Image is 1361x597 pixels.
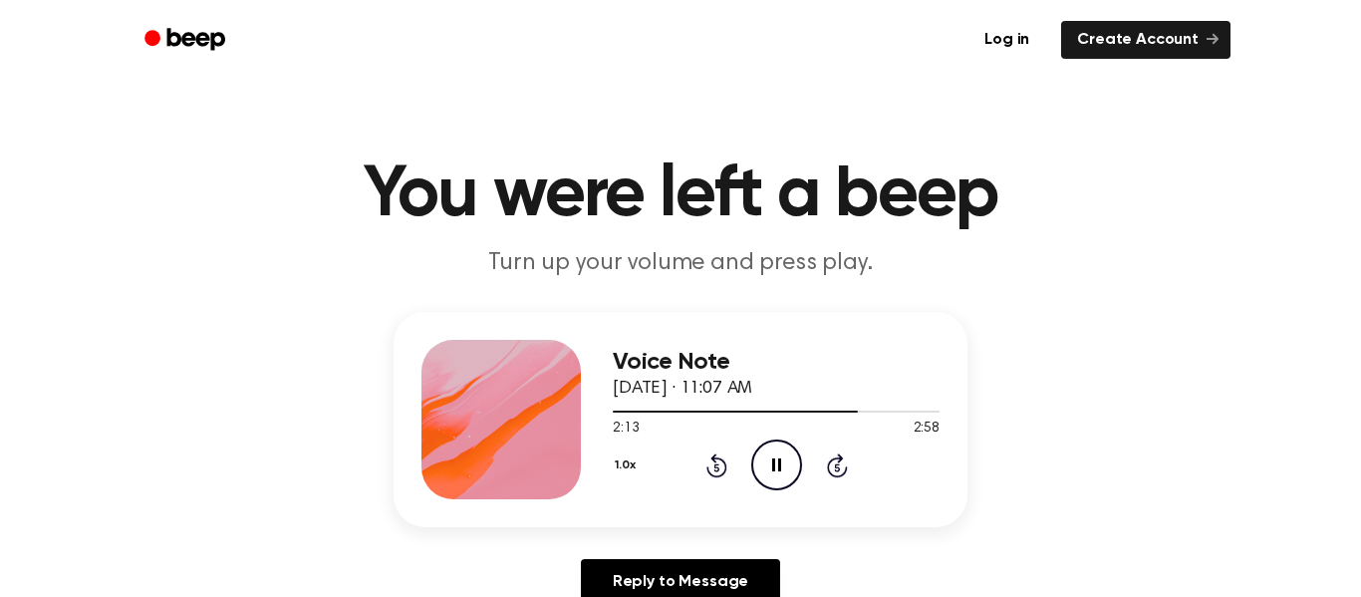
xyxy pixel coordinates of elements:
span: [DATE] · 11:07 AM [613,380,752,398]
h1: You were left a beep [170,159,1191,231]
p: Turn up your volume and press play. [298,247,1063,280]
span: 2:13 [613,419,639,440]
a: Beep [131,21,243,60]
a: Create Account [1061,21,1230,59]
span: 2:58 [914,419,940,440]
button: 1.0x [613,448,643,482]
a: Log in [964,17,1049,63]
h3: Voice Note [613,349,940,376]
